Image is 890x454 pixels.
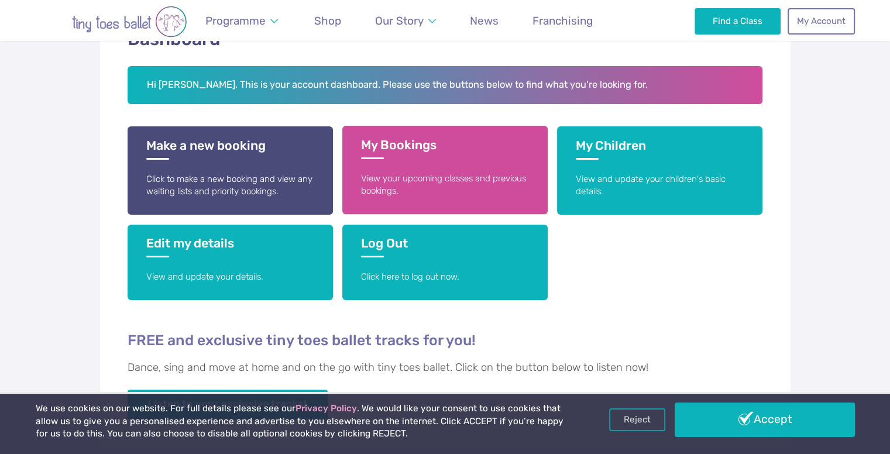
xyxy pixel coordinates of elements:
a: Edit my details View and update your details. [128,225,333,300]
p: View and update your children's basic details. [576,173,744,198]
h3: Make a new booking [146,138,314,160]
h3: My Bookings [361,137,529,159]
a: Accept [675,403,855,436]
h3: Edit my details [146,236,314,257]
h4: FREE and exclusive tiny toes ballet tracks for you! [128,331,763,349]
a: Log Out Click here to log out now. [342,225,548,300]
p: Click to make a new booking and view any waiting lists and priority bookings. [146,173,314,198]
a: Programme [200,7,284,35]
p: We use cookies on our website. For full details please see our . We would like your consent to us... [36,403,568,441]
a: Make a new booking Click to make a new booking and view any waiting lists and priority bookings. [128,126,333,215]
span: News [470,14,499,27]
a: Our Story [369,7,441,35]
a: News [465,7,504,35]
span: Shop [314,14,341,27]
span: Franchising [532,14,593,27]
p: Click here to log out now. [361,271,529,283]
a: My Bookings View your upcoming classes and previous bookings. [342,126,548,214]
a: My Account [788,8,854,34]
p: Dance, sing and move at home and on the go with tiny toes ballet. Click on the button below to li... [128,360,763,376]
p: View your upcoming classes and previous bookings. [361,173,529,198]
p: View and update your details. [146,271,314,283]
a: Shop [309,7,347,35]
a: My Children View and update your children's basic details. [557,126,762,215]
a: Privacy Policy [295,403,357,414]
a: Franchising [527,7,599,35]
a: Listen to your exclusive tracks! [128,390,328,419]
a: Reject [609,408,665,431]
span: Our Story [375,14,424,27]
h3: Log Out [361,236,529,257]
a: Find a Class [695,8,781,34]
span: Programme [205,14,266,27]
img: tiny toes ballet [36,6,223,37]
h3: My Children [576,138,744,160]
h2: Hi [PERSON_NAME]. This is your account dashboard. Please use the buttons below to find what you'r... [128,66,763,105]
